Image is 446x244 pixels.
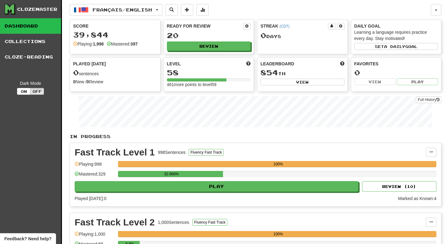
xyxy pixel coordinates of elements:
[354,43,438,50] button: Seta dailygoal
[279,24,289,28] a: (CDT)
[73,68,79,77] span: 0
[354,23,438,29] div: Daily Goal
[260,68,278,77] span: 854
[70,133,441,140] p: In Progress
[87,79,89,84] strong: 0
[354,29,438,41] div: Learning a language requires practice every day. Stay motivated!
[17,88,31,95] button: On
[246,61,251,67] span: Score more points to level up
[167,69,251,76] div: 58
[340,61,344,67] span: This week in points, UTC
[189,149,224,156] button: Fluency Fast Track
[107,41,138,47] div: Mastered:
[93,7,152,12] span: Français / English
[260,79,344,85] button: View
[192,219,227,226] button: Fluency Fast Track
[384,44,405,49] span: a daily
[260,69,344,77] div: th
[17,6,57,12] div: Clozemaster
[167,32,251,39] div: 20
[120,161,436,167] div: 100%
[75,161,115,171] div: Playing: 998
[398,195,436,202] div: Marked as Known: 4
[196,4,209,16] button: More stats
[30,88,44,95] button: Off
[5,80,56,86] div: Dark Mode
[416,96,441,103] a: Full History
[75,196,106,201] span: Played [DATE]: 0
[158,219,189,225] div: 1,000 Sentences
[130,41,138,46] strong: 397
[73,41,104,47] div: Playing:
[165,4,178,16] button: Search sentences
[93,41,104,46] strong: 1,998
[260,32,344,40] div: Day s
[354,69,438,76] div: 0
[354,61,438,67] div: Favorites
[397,78,438,85] button: Play
[181,4,193,16] button: Add sentence to collection
[120,231,436,237] div: 100%
[75,181,358,192] button: Play
[73,31,157,39] div: 39,844
[167,61,181,67] span: Level
[4,236,51,242] span: Open feedback widget
[75,148,155,157] div: Fast Track Level 1
[362,181,436,192] button: Review (10)
[167,41,251,51] button: Review
[75,231,115,241] div: Playing: 1,000
[75,171,115,181] div: Mastered: 329
[73,61,106,67] span: Played [DATE]
[73,23,157,29] div: Score
[70,4,162,16] button: Français/English
[120,171,223,177] div: 32.966%
[260,23,328,29] div: Streak
[167,23,243,29] div: Ready for Review
[167,81,251,88] div: 461 more points to level 59
[260,31,266,40] span: 0
[73,79,76,84] strong: 0
[73,79,157,85] div: New / Review
[158,149,186,155] div: 998 Sentences
[260,61,294,67] span: Leaderboard
[73,69,157,77] div: sentences
[75,218,155,227] div: Fast Track Level 2
[354,78,396,85] button: View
